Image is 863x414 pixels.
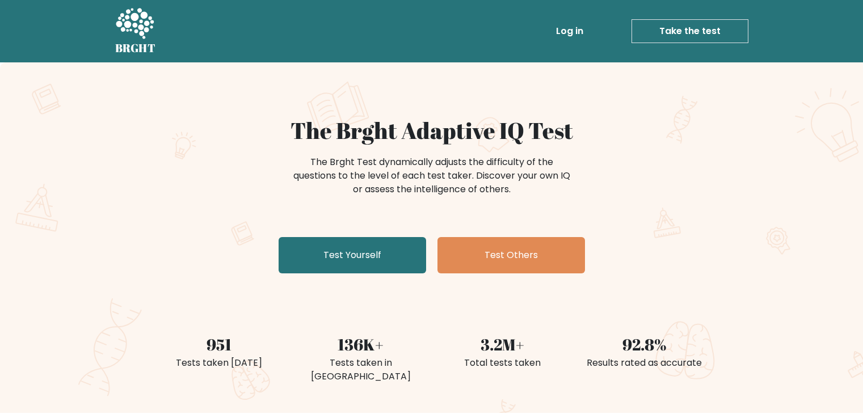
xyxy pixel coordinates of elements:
[580,332,709,356] div: 92.8%
[632,19,748,43] a: Take the test
[439,356,567,370] div: Total tests taken
[115,5,156,58] a: BRGHT
[297,332,425,356] div: 136K+
[290,155,574,196] div: The Brght Test dynamically adjusts the difficulty of the questions to the level of each test take...
[155,356,283,370] div: Tests taken [DATE]
[155,117,709,144] h1: The Brght Adaptive IQ Test
[297,356,425,383] div: Tests taken in [GEOGRAPHIC_DATA]
[155,332,283,356] div: 951
[439,332,567,356] div: 3.2M+
[279,237,426,273] a: Test Yourself
[552,20,588,43] a: Log in
[115,41,156,55] h5: BRGHT
[580,356,709,370] div: Results rated as accurate
[437,237,585,273] a: Test Others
